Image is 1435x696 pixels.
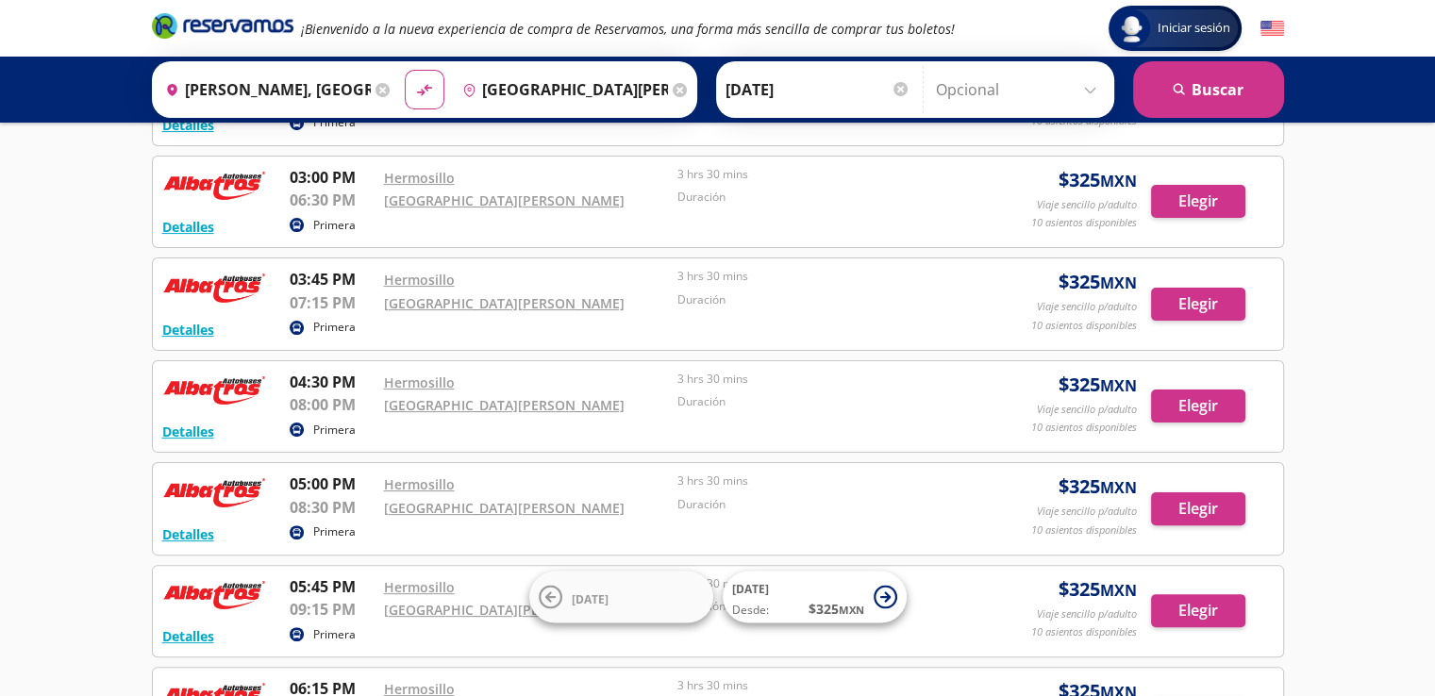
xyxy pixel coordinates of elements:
button: Detalles [162,422,214,441]
button: [DATE] [529,572,713,623]
em: ¡Bienvenido a la nueva experiencia de compra de Reservamos, una forma más sencilla de comprar tus... [301,20,955,38]
p: Duración [677,189,962,206]
p: 3 hrs 30 mins [677,677,962,694]
p: 03:45 PM [290,268,375,290]
p: 10 asientos disponibles [1031,624,1137,640]
button: Elegir [1151,492,1245,525]
button: Detalles [162,217,214,237]
p: Duración [677,393,962,410]
input: Buscar Destino [455,66,668,113]
img: RESERVAMOS [162,575,266,613]
p: 07:15 PM [290,291,375,314]
a: [GEOGRAPHIC_DATA][PERSON_NAME] [384,294,625,312]
p: 10 asientos disponibles [1031,420,1137,436]
p: Primera [313,422,356,439]
small: MXN [1100,580,1137,601]
span: Desde: [732,602,769,619]
p: Viaje sencillo p/adulto [1037,197,1137,213]
a: Hermosillo [384,169,455,187]
p: Duración [677,291,962,308]
p: Duración [677,496,962,513]
button: English [1260,17,1284,41]
button: Elegir [1151,185,1245,218]
a: Hermosillo [384,271,455,289]
input: Buscar Origen [158,66,371,113]
img: RESERVAMOS [162,268,266,306]
a: [GEOGRAPHIC_DATA][PERSON_NAME] [384,396,625,414]
button: Detalles [162,626,214,646]
button: Elegir [1151,594,1245,627]
p: 05:45 PM [290,575,375,598]
p: Viaje sencillo p/adulto [1037,402,1137,418]
p: 09:15 PM [290,598,375,621]
button: Elegir [1151,288,1245,321]
p: Viaje sencillo p/adulto [1037,299,1137,315]
a: Brand Logo [152,11,293,45]
span: Iniciar sesión [1150,19,1238,38]
p: Primera [313,626,356,643]
input: Elegir Fecha [726,66,910,113]
span: $ 325 [1059,472,1137,501]
span: $ 325 [809,599,864,619]
span: $ 325 [1059,575,1137,604]
p: 04:30 PM [290,371,375,393]
small: MXN [839,603,864,617]
button: Detalles [162,115,214,135]
p: Primera [313,114,356,131]
a: Hermosillo [384,373,455,391]
a: [GEOGRAPHIC_DATA][PERSON_NAME] [384,499,625,517]
p: Primera [313,319,356,336]
button: Buscar [1133,61,1284,118]
p: 08:00 PM [290,393,375,416]
small: MXN [1100,171,1137,191]
a: [GEOGRAPHIC_DATA][PERSON_NAME] [384,191,625,209]
p: 10 asientos disponibles [1031,215,1137,231]
p: 10 asientos disponibles [1031,522,1137,539]
p: Primera [313,217,356,234]
p: 10 asientos disponibles [1031,318,1137,334]
p: Viaje sencillo p/adulto [1037,504,1137,520]
p: 05:00 PM [290,472,375,495]
img: RESERVAMOS [162,472,266,510]
button: Detalles [162,524,214,544]
p: 3 hrs 30 mins [677,371,962,388]
small: MXN [1100,273,1137,293]
img: RESERVAMOS [162,166,266,204]
span: $ 325 [1059,268,1137,296]
img: RESERVAMOS [162,371,266,408]
span: [DATE] [572,590,609,606]
small: MXN [1100,375,1137,396]
p: 03:00 PM [290,166,375,189]
small: MXN [1100,477,1137,498]
input: Opcional [936,66,1105,113]
span: $ 325 [1059,166,1137,194]
button: Detalles [162,320,214,340]
span: [DATE] [732,581,769,597]
p: Viaje sencillo p/adulto [1037,606,1137,622]
p: Primera [313,523,356,540]
p: 08:30 PM [290,496,375,519]
button: [DATE]Desde:$325MXN [723,572,907,623]
p: 3 hrs 30 mins [677,472,962,489]
p: 3 hrs 30 mins [677,268,962,285]
span: $ 325 [1059,371,1137,399]
a: [GEOGRAPHIC_DATA][PERSON_NAME] [384,601,625,619]
a: Hermosillo [384,475,455,493]
p: 06:30 PM [290,189,375,211]
i: Brand Logo [152,11,293,40]
p: 3 hrs 30 mins [677,166,962,183]
button: Elegir [1151,389,1245,423]
a: Hermosillo [384,578,455,596]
